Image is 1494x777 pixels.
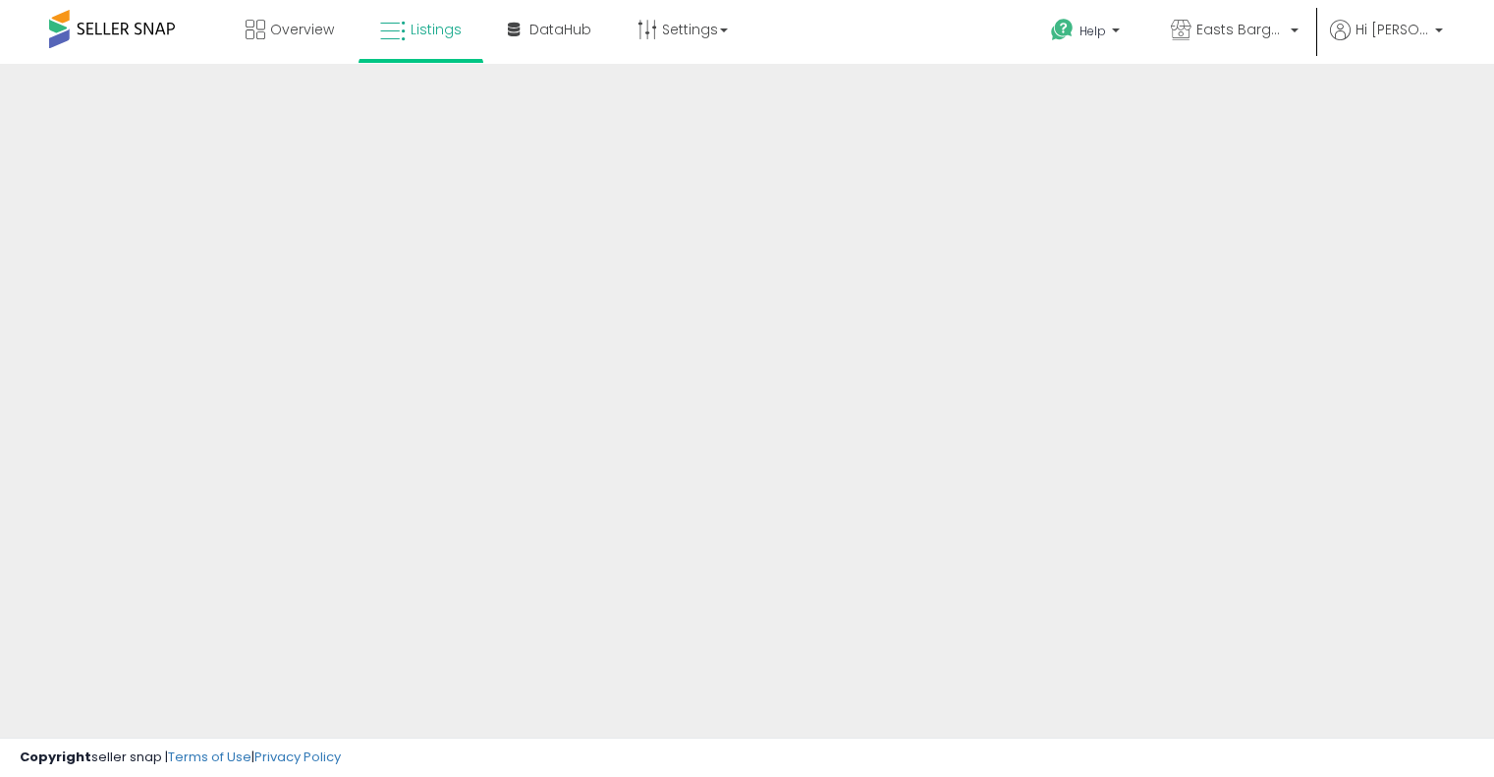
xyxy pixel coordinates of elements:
[1196,20,1285,39] span: Easts Bargains
[529,20,591,39] span: DataHub
[1356,20,1429,39] span: Hi [PERSON_NAME]
[254,748,341,766] a: Privacy Policy
[168,748,251,766] a: Terms of Use
[1079,23,1106,39] span: Help
[20,749,341,767] div: seller snap | |
[1035,3,1139,64] a: Help
[1050,18,1075,42] i: Get Help
[1330,20,1443,64] a: Hi [PERSON_NAME]
[20,748,91,766] strong: Copyright
[411,20,462,39] span: Listings
[270,20,334,39] span: Overview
